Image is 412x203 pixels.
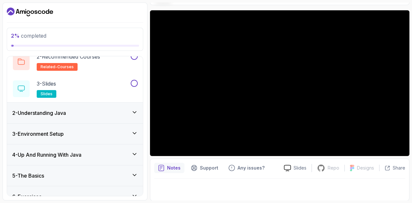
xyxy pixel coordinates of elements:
p: 2 - Recommended Courses [37,53,100,60]
h3: 3 - Environment Setup [12,130,64,138]
iframe: 1 - Hi [150,10,409,156]
a: Dashboard [7,7,53,17]
span: slides [41,91,52,97]
p: Slides [294,165,306,171]
button: Feedback button [225,163,268,173]
span: 2 % [11,32,20,39]
p: Designs [357,165,374,171]
span: completed [11,32,46,39]
button: 4-Up And Running With Java [7,144,143,165]
p: Repo [328,165,339,171]
p: Any issues? [238,165,265,171]
a: Slides [279,165,312,171]
button: notes button [154,163,184,173]
button: 2-Understanding Java [7,103,143,123]
p: Notes [167,165,181,171]
button: 3-Slidesslides [12,80,138,98]
h3: 5 - The Basics [12,172,44,180]
button: 5-The Basics [7,165,143,186]
button: Support button [187,163,222,173]
button: 3-Environment Setup [7,124,143,144]
p: Share [393,165,405,171]
button: Share [379,165,405,171]
button: 2-Recommended Coursesrelated-courses [12,53,138,71]
h3: 6 - Exercises [12,193,42,200]
p: Support [200,165,218,171]
h3: 4 - Up And Running With Java [12,151,81,159]
span: related-courses [41,64,74,69]
h3: 2 - Understanding Java [12,109,66,117]
p: 3 - Slides [37,80,56,88]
